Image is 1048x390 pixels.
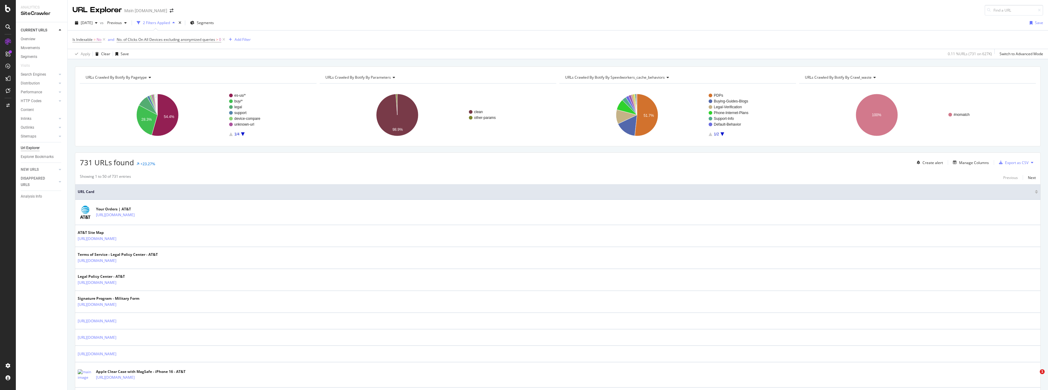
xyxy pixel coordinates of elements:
[21,124,34,131] div: Outlinks
[21,166,57,173] a: NEW URLS
[234,116,260,121] text: device-compare
[105,20,122,25] span: Previous
[1035,20,1043,25] div: Save
[714,116,734,121] text: Support-Info
[78,252,158,257] div: Terms of Service - Legal Policy Center - AT&T
[105,18,129,28] button: Previous
[234,105,242,109] text: legal
[564,73,791,82] h4: URLs Crawled By Botify By speedworkers_cache_behaviors
[474,116,496,120] text: other-params
[170,9,173,13] div: arrow-right-arrow-left
[21,63,36,69] a: Visits
[177,20,182,26] div: times
[21,133,36,140] div: Sitemaps
[559,88,796,141] svg: A chart.
[985,5,1043,16] input: Find a URL
[948,51,992,56] div: 0.11 % URLs ( 731 on 627K )
[78,274,143,279] div: Legal Policy Center - AT&T
[21,154,54,160] div: Explorer Bookmarks
[1027,369,1042,384] iframe: Intercom live chat
[714,122,741,127] text: Default-Behavior
[78,318,116,324] a: [URL][DOMAIN_NAME]
[320,88,556,141] div: A chart.
[100,20,105,25] span: vs
[21,193,42,200] div: Analysis Info
[21,154,63,160] a: Explorer Bookmarks
[234,99,243,103] text: buy/*
[21,36,35,42] div: Overview
[714,111,748,115] text: Phone-Internet-Plans
[143,20,170,25] div: 2 Filters Applied
[73,37,93,42] span: Is Indexable
[21,45,63,51] a: Movements
[86,75,147,80] span: URLs Crawled By Botify By pagetype
[226,36,251,43] button: Add Filter
[799,88,1036,141] svg: A chart.
[21,124,57,131] a: Outlinks
[84,73,311,82] h4: URLs Crawled By Botify By pagetype
[474,110,483,114] text: clean
[872,113,881,117] text: 100%
[997,158,1029,167] button: Export as CSV
[954,113,970,117] text: #nomatch
[1000,51,1043,56] div: Switch to Advanced Mode
[804,73,1030,82] h4: URLs Crawled By Botify By crawl_waste
[21,166,39,173] div: NEW URLS
[113,49,129,59] button: Save
[21,145,40,151] div: Url Explorer
[141,117,152,122] text: 28.3%
[140,161,155,166] div: +23.27%
[21,107,34,113] div: Content
[21,116,31,122] div: Inlinks
[21,36,63,42] a: Overview
[134,18,177,28] button: 2 Filters Applied
[96,212,135,218] a: [URL][DOMAIN_NAME]
[21,193,63,200] a: Analysis Info
[80,88,317,141] svg: A chart.
[21,175,51,188] div: DISAPPEARED URLS
[21,5,62,10] div: Analytics
[234,132,239,136] text: 1/4
[81,51,90,56] div: Apply
[78,258,116,264] a: [URL][DOMAIN_NAME]
[21,54,63,60] a: Segments
[1003,175,1018,180] div: Previous
[1040,369,1045,374] span: 1
[805,75,872,80] span: URLs Crawled By Botify By crawl_waste
[73,18,100,28] button: [DATE]
[914,158,943,167] button: Create alert
[78,205,93,220] img: main image
[101,51,110,56] div: Clear
[96,206,161,212] div: Your Orders | AT&T
[1003,174,1018,181] button: Previous
[714,99,748,103] text: Buying-Guides-Blogs
[21,116,57,122] a: Inlinks
[78,351,116,357] a: [URL][DOMAIN_NAME]
[922,160,943,165] div: Create alert
[235,37,251,42] div: Add Filter
[565,75,665,80] span: URLs Crawled By Botify By speedworkers_cache_behaviors
[78,236,116,242] a: [URL][DOMAIN_NAME]
[219,35,221,44] span: 0
[392,127,403,132] text: 98.9%
[73,5,122,15] div: URL Explorer
[97,35,101,44] span: No
[197,20,214,25] span: Segments
[188,18,216,28] button: Segments
[951,159,989,166] button: Manage Columns
[21,71,57,78] a: Search Engines
[78,302,116,308] a: [URL][DOMAIN_NAME]
[21,145,63,151] a: Url Explorer
[714,93,723,98] text: PDPs
[21,133,57,140] a: Sitemaps
[81,20,93,25] span: 2025 Aug. 24th
[216,37,218,42] span: >
[80,157,134,167] span: 731 URLs found
[21,63,30,69] div: Visits
[21,89,42,95] div: Performance
[21,98,41,104] div: HTTP Codes
[997,49,1043,59] button: Switch to Advanced Mode
[108,37,114,42] button: and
